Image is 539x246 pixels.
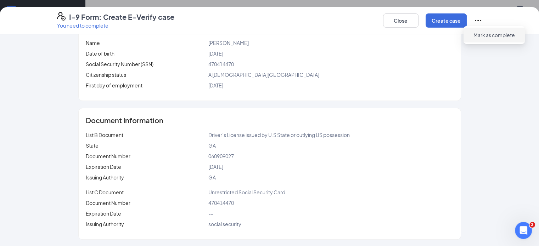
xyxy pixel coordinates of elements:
span: 2 [529,222,535,228]
span: List B Document [86,132,123,138]
span: Name [86,40,100,46]
span: Unrestricted Social Security Card [208,189,285,195]
button: Close [383,13,419,28]
span: Document Information [86,117,163,124]
span: Driver’s License issued by U.S State or outlying US possession [208,132,349,138]
button: Create case [426,13,467,28]
span: Issuing Authority [86,221,124,227]
span: Citizenship status [86,71,126,78]
span: GA [208,174,215,181]
p: You need to complete [57,22,174,29]
svg: FormI9EVerifyIcon [57,12,66,21]
span: GA [208,142,215,149]
span: Date of birth [86,50,114,57]
span: 060909027 [208,153,234,159]
span: [DATE] [208,82,223,88]
span: -- [208,210,213,217]
span: Expiration Date [86,210,121,217]
iframe: Intercom live chat [515,222,532,239]
span: [DATE] [208,50,223,57]
span: Social Security Number (SSN) [86,61,153,67]
span: List C Document [86,189,124,195]
span: First day of employment [86,82,142,88]
span: Mark as complete [473,32,515,39]
button: Mark as complete [468,29,521,41]
span: State [86,142,99,149]
span: Expiration Date [86,164,121,170]
svg: Ellipses [474,16,482,25]
span: 470414470 [208,200,234,206]
span: 470414470 [208,61,234,67]
span: [DATE] [208,164,223,170]
span: A [DEMOGRAPHIC_DATA][GEOGRAPHIC_DATA] [208,71,319,78]
span: Document Number [86,200,130,206]
span: Document Number [86,153,130,159]
span: social security [208,221,241,227]
span: [PERSON_NAME] [208,40,248,46]
h4: I-9 Form: Create E-Verify case [69,12,174,22]
span: Issuing Authority [86,174,124,181]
